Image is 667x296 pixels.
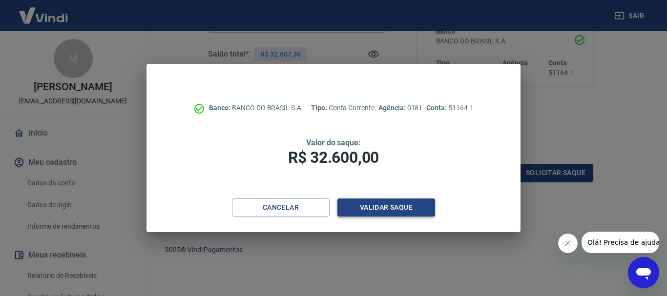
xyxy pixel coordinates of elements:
[306,138,361,147] span: Valor do saque:
[209,104,232,112] span: Banco:
[337,198,435,217] button: Validar saque
[582,232,659,253] iframe: Mensagem da empresa
[6,7,82,15] span: Olá! Precisa de ajuda?
[209,103,303,113] p: BANCO DO BRASIL S.A.
[288,148,379,167] span: R$ 32.600,00
[232,198,330,217] button: Cancelar
[628,257,659,288] iframe: Botão para abrir a janela de mensagens
[378,103,422,113] p: 0181
[426,104,448,112] span: Conta:
[311,104,329,112] span: Tipo:
[558,234,578,253] iframe: Fechar mensagem
[426,103,473,113] p: 51164-1
[311,103,375,113] p: Conta Corrente
[378,104,407,112] span: Agência:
